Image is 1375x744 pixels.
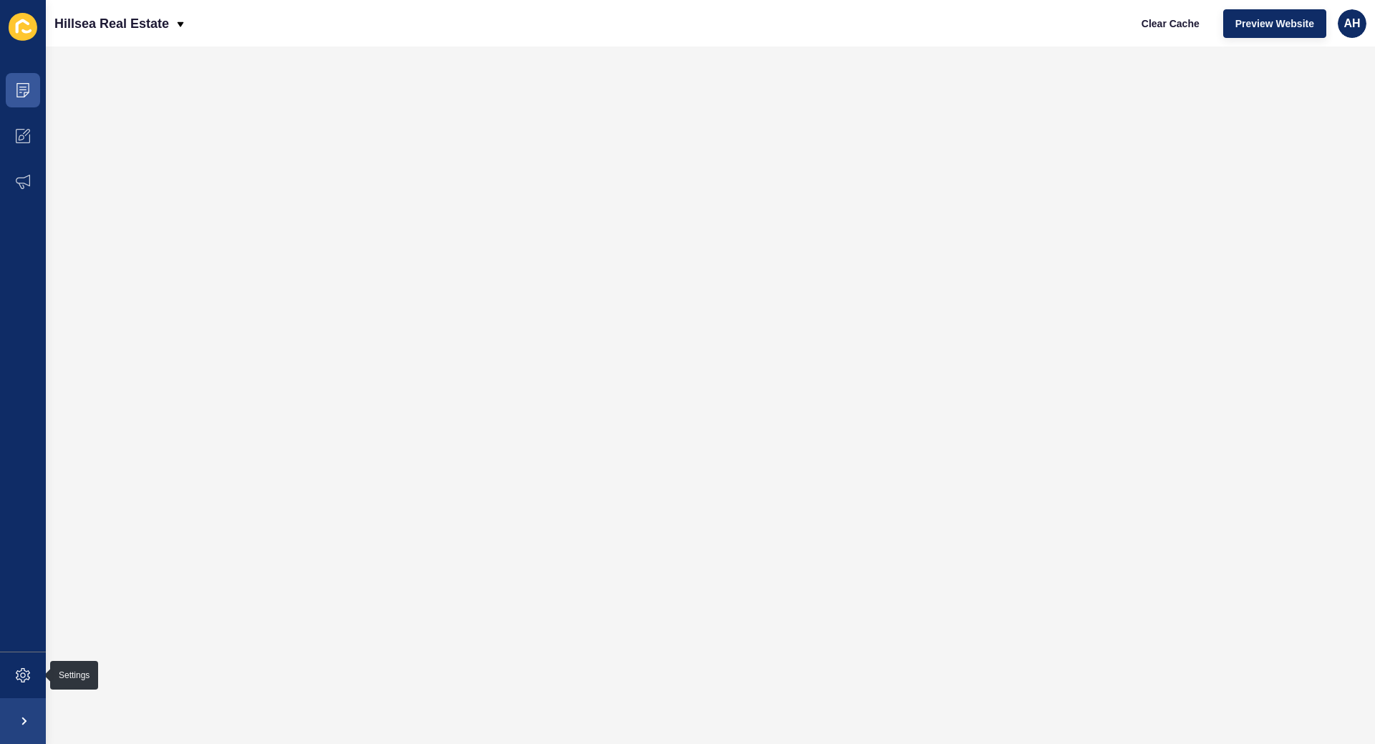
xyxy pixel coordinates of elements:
[1235,16,1314,31] span: Preview Website
[1343,16,1360,31] span: AH
[1223,9,1326,38] button: Preview Website
[59,670,90,681] div: Settings
[1129,9,1212,38] button: Clear Cache
[54,6,169,42] p: Hillsea Real Estate
[1142,16,1200,31] span: Clear Cache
